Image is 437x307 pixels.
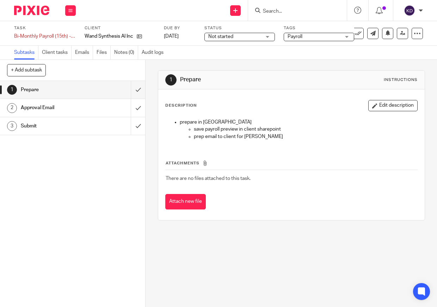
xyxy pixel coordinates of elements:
[164,34,179,39] span: [DATE]
[14,6,49,15] img: Pixie
[7,85,17,95] div: 1
[165,74,177,86] div: 1
[165,103,197,108] p: Description
[180,76,306,83] h1: Prepare
[164,25,196,31] label: Due by
[7,103,17,113] div: 2
[404,5,415,16] img: svg%3E
[14,33,76,40] div: Bi-Monthly Payroll (15th) - Vensure
[21,121,90,131] h1: Submit
[14,46,38,59] a: Subtasks
[208,34,233,39] span: Not started
[21,102,90,113] h1: Approval Email
[165,194,206,210] button: Attach new file
[166,176,251,181] span: There are no files attached to this task.
[42,46,72,59] a: Client tasks
[142,46,167,59] a: Audit logs
[85,25,155,31] label: Client
[180,119,417,126] p: prepare in [GEOGRAPHIC_DATA]
[194,126,417,133] p: save payroll preview in client sharepoint
[284,25,354,31] label: Tags
[97,46,111,59] a: Files
[75,46,93,59] a: Emails
[384,77,418,83] div: Instructions
[7,64,46,76] button: + Add subtask
[194,133,417,140] p: prep email to client for [PERSON_NAME]
[204,25,275,31] label: Status
[166,161,199,165] span: Attachments
[114,46,138,59] a: Notes (0)
[368,100,418,111] button: Edit description
[288,34,302,39] span: Payroll
[14,25,76,31] label: Task
[7,121,17,131] div: 3
[21,84,90,95] h1: Prepare
[262,8,326,15] input: Search
[85,33,133,40] p: Wand Synthesis AI Inc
